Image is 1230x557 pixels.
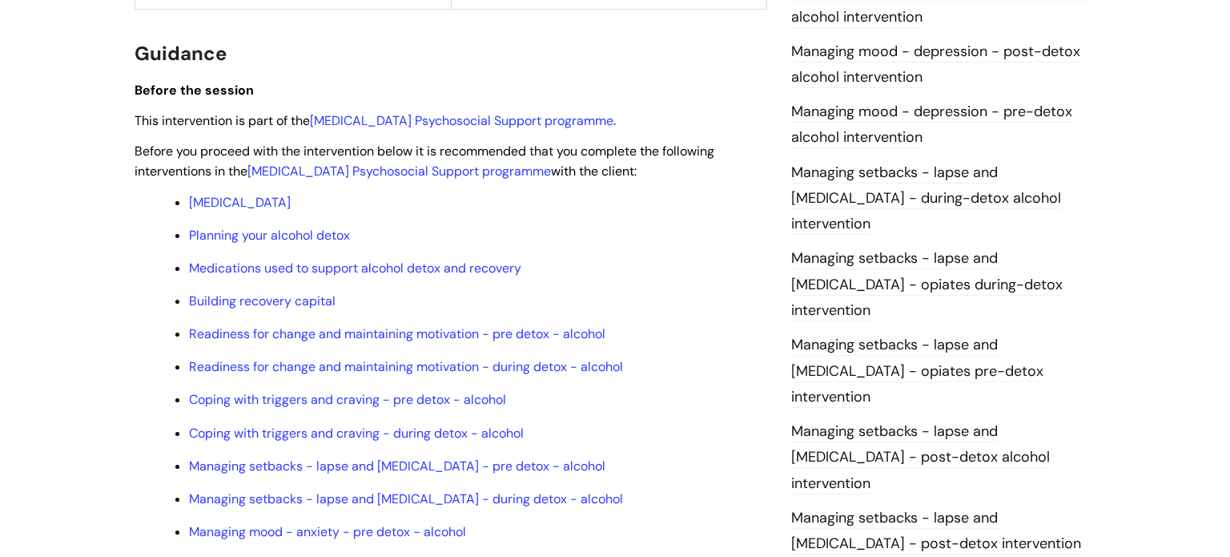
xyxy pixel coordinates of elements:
a: Building recovery capital [189,293,336,309]
a: Managing mood - depression - pre-detox alcohol intervention [791,102,1072,148]
a: Coping with triggers and craving - during detox - alcohol [189,425,524,442]
a: [MEDICAL_DATA] [189,194,291,211]
a: Managing setbacks - lapse and [MEDICAL_DATA] - during detox - alcohol [189,490,623,507]
a: [MEDICAL_DATA] Psychosocial Support programme [310,112,613,129]
a: Readiness for change and maintaining motivation - during detox - alcohol [189,358,623,375]
a: [MEDICAL_DATA] Psychosocial Support programme [247,163,551,180]
a: Managing setbacks - lapse and [MEDICAL_DATA] - during-detox alcohol intervention [791,163,1061,236]
a: Managing setbacks - lapse and [MEDICAL_DATA] - pre detox - alcohol [189,458,605,474]
a: Managing setbacks - lapse and [MEDICAL_DATA] - opiates pre-detox intervention [791,335,1043,408]
a: Managing mood - depression - post-detox alcohol intervention [791,42,1080,88]
span: Guidance [135,41,227,66]
a: Medications used to support alcohol detox and recovery [189,260,521,276]
a: Planning your alcohol detox [189,227,350,244]
a: Readiness for change and maintaining motivation - pre detox - alcohol [189,325,605,342]
span: Before the session [135,82,254,99]
a: Managing mood - anxiety - pre detox - alcohol [189,523,466,540]
a: Managing setbacks - lapse and [MEDICAL_DATA] - post-detox alcohol intervention [791,422,1050,494]
span: Before you proceed with the intervention below it is recommended that you complete the following ... [135,143,714,180]
a: Managing setbacks - lapse and [MEDICAL_DATA] - opiates during-detox intervention [791,248,1063,321]
a: Managing setbacks - lapse and [MEDICAL_DATA] - post-detox intervention [791,508,1081,555]
span: This intervention is part of the . [135,112,616,129]
a: Coping with triggers and craving - pre detox - alcohol [189,391,506,408]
